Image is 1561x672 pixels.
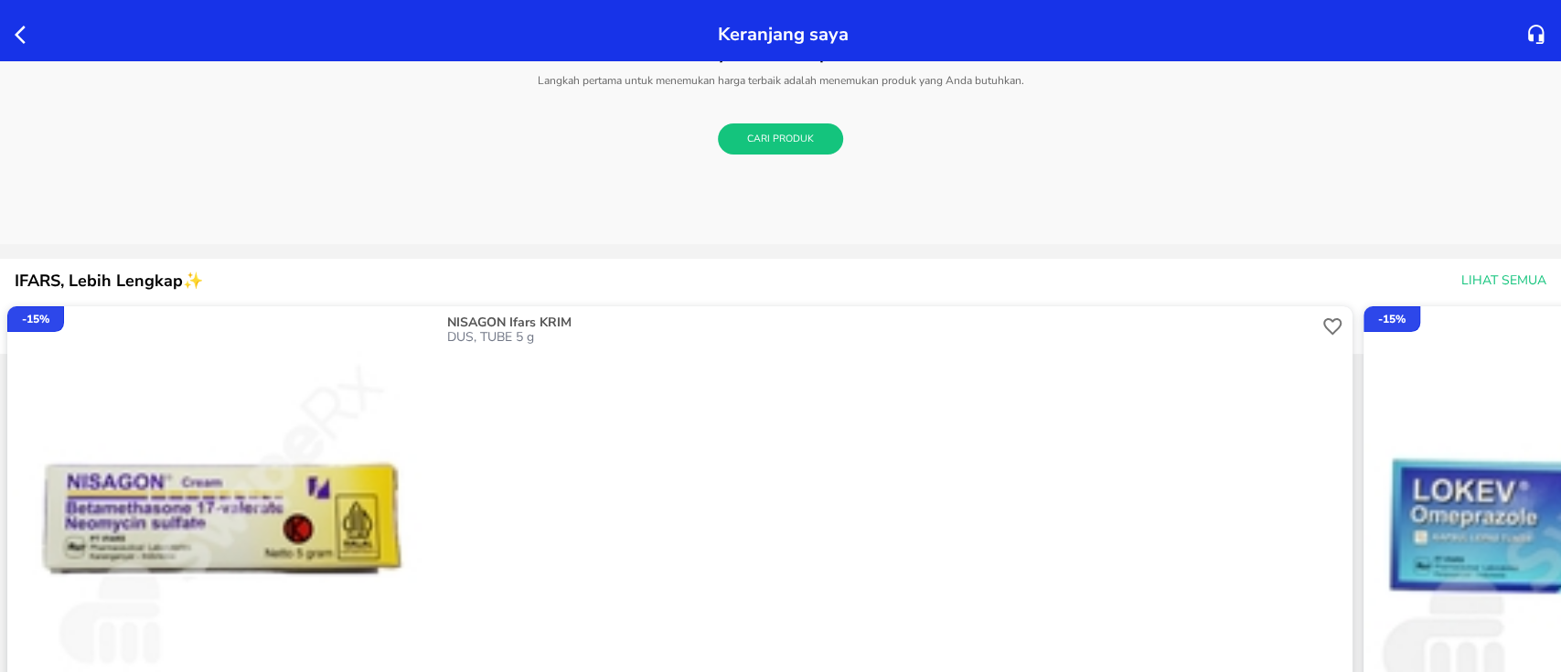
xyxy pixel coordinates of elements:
[447,330,1318,345] p: DUS, TUBE 5 g
[447,315,1314,330] p: NISAGON Ifars KRIM
[747,131,814,148] span: Cari Produk
[1461,270,1546,293] span: Lihat Semua
[22,311,49,327] p: - 15 %
[718,18,849,50] p: Keranjang saya
[1378,311,1406,327] p: - 15 %
[718,123,843,155] button: Cari Produk
[1454,264,1550,298] button: Lihat Semua
[149,65,1413,96] p: Langkah pertama untuk menemukan harga terbaik adalah menemukan produk yang Anda butuhkan.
